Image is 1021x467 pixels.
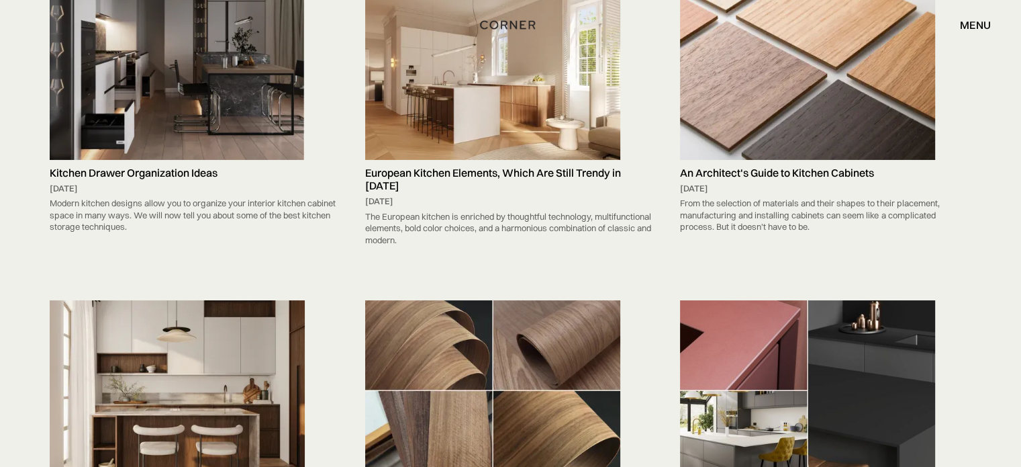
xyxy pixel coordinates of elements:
[50,194,341,237] div: Modern kitchen designs allow you to organize your interior kitchen cabinet space in many ways. We...
[946,13,991,36] div: menu
[365,196,657,208] div: [DATE]
[50,183,341,195] div: [DATE]
[365,208,657,250] div: The European kitchen is enriched by thoughtful technology, multifunctional elements, bold color c...
[365,167,657,192] h5: European Kitchen Elements, Which Are Still Trendy in [DATE]
[475,16,545,34] a: home
[680,194,971,237] div: From the selection of materials and their shapes to their placement, manufacturing and installing...
[680,183,971,195] div: [DATE]
[960,19,991,30] div: menu
[680,167,971,179] h5: An Architect's Guide to Kitchen Cabinets
[50,167,341,179] h5: Kitchen Drawer Organization Ideas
